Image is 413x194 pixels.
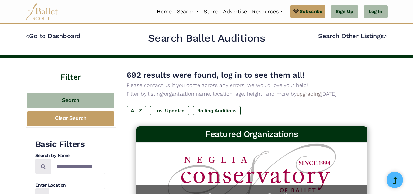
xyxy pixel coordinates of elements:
[35,139,105,150] h3: Basic Filters
[35,152,105,159] h4: Search by Name
[148,32,265,45] h2: Search Ballet Auditions
[127,106,146,115] label: A - Z
[142,129,362,140] h3: Featured Organizations
[51,159,105,174] input: Search by names...
[331,5,358,18] a: Sign Up
[290,5,325,18] a: Subscribe
[127,90,377,98] p: Filter by listing/organization name, location, age, height, and more by [DATE]!
[193,106,241,115] label: Rolling Auditions
[27,111,114,126] button: Clear Search
[154,5,174,19] a: Home
[293,8,299,15] img: gem.svg
[364,5,387,18] a: Log In
[250,5,285,19] a: Resources
[27,93,114,108] button: Search
[26,58,116,83] h4: Filter
[127,70,305,80] span: 692 results were found, log in to see them all!
[127,81,377,90] p: Please contact us if you come across any errors, we would love your help!
[384,32,388,40] code: >
[26,32,81,40] a: <Go to Dashboard
[150,106,189,115] label: Last Updated
[35,182,105,188] h4: Enter Location
[26,32,29,40] code: <
[220,5,250,19] a: Advertise
[297,91,321,97] a: upgrading
[318,32,387,40] a: Search Other Listings>
[300,8,322,15] span: Subscribe
[201,5,220,19] a: Store
[174,5,201,19] a: Search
